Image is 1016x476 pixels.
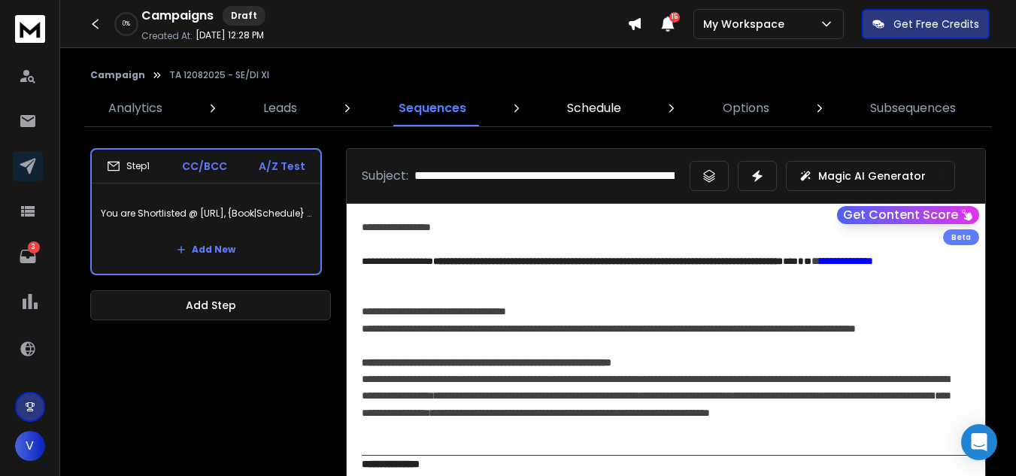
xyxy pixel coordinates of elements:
p: Sequences [399,99,466,117]
p: Created At: [141,30,193,42]
a: Analytics [99,90,171,126]
p: My Workspace [703,17,790,32]
div: Open Intercom Messenger [961,424,997,460]
a: Options [714,90,778,126]
div: Beta [943,229,979,245]
p: [DATE] 12:28 PM [196,29,264,41]
p: Subsequences [870,99,956,117]
button: Add New [165,235,247,265]
p: Leads [263,99,297,117]
li: Step1CC/BCCA/Z TestYou are Shortlisted @ [URL], {Book|Schedule} your {slot|time} for the {intervi... [90,148,322,275]
button: Campaign [90,69,145,81]
button: V [15,431,45,461]
a: Subsequences [861,90,965,126]
p: Magic AI Generator [818,168,926,183]
p: A/Z Test [259,159,305,174]
span: 15 [669,12,680,23]
button: Get Content Score [837,206,979,224]
a: Leads [254,90,306,126]
button: Magic AI Generator [786,161,955,191]
p: Options [723,99,769,117]
img: logo [15,15,45,43]
button: Add Step [90,290,331,320]
a: 3 [13,241,43,271]
p: Subject: [362,167,408,185]
p: Schedule [567,99,621,117]
div: Step 1 [107,159,150,173]
p: 0 % [123,20,130,29]
p: 3 [28,241,40,253]
a: Schedule [558,90,630,126]
div: Draft [223,6,265,26]
p: TA 12082025 - SE/DI XI [169,69,269,81]
h1: Campaigns [141,7,214,25]
button: Get Free Credits [862,9,990,39]
p: CC/BCC [182,159,227,174]
a: Sequences [390,90,475,126]
p: Analytics [108,99,162,117]
p: Get Free Credits [893,17,979,32]
p: You are Shortlisted @ [URL], {Book|Schedule} your {slot|time} for the {interview|interview round}... [101,193,311,235]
